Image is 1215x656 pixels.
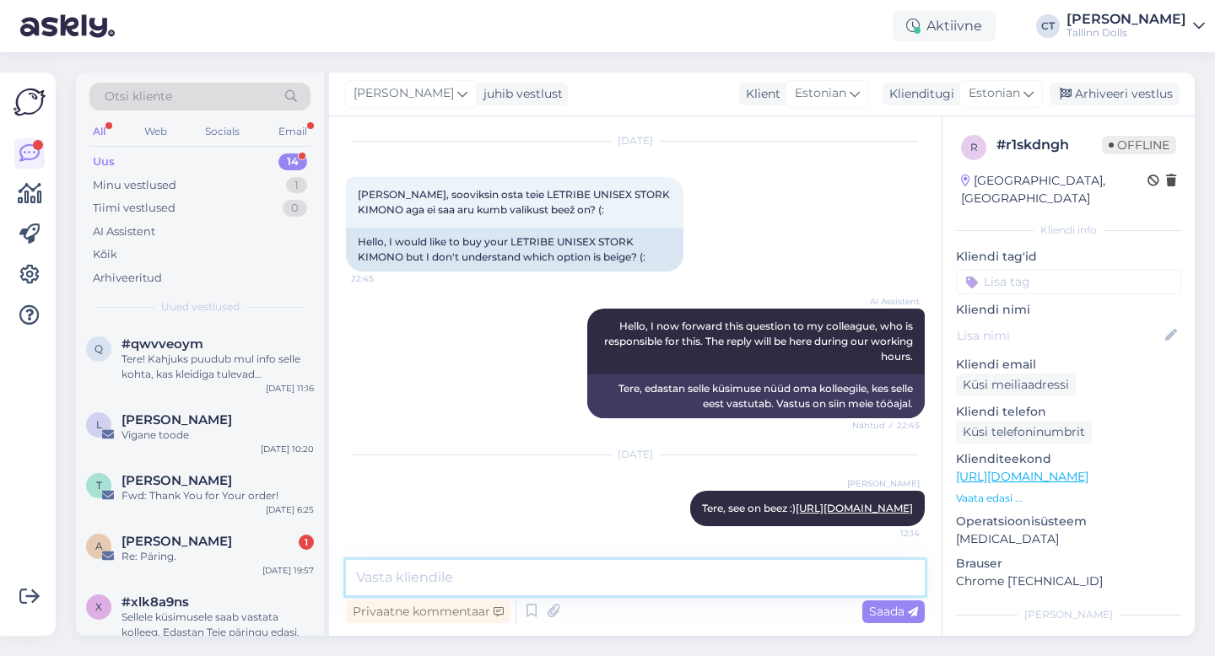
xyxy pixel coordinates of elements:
span: x [95,600,102,613]
div: Tere! Kahjuks puudub mul info selle kohta, kas kleidiga tulevad [PERSON_NAME] varrukad ja alumine... [121,352,314,382]
div: Tallinn Dolls [1066,26,1186,40]
span: a [95,540,103,552]
span: [PERSON_NAME] [354,84,454,103]
p: Kliendi nimi [956,301,1181,319]
p: [MEDICAL_DATA] [956,530,1181,548]
div: Kõik [93,246,117,263]
p: Operatsioonisüsteem [956,513,1181,530]
div: Arhiveeritud [93,270,162,287]
div: Web [141,121,170,142]
div: Socials [202,121,243,142]
a: [URL][DOMAIN_NAME] [956,469,1088,484]
div: 0 [283,200,307,217]
a: [PERSON_NAME]Tallinn Dolls [1066,13,1205,40]
div: [DATE] 6:25 [266,503,314,516]
div: 1 [299,535,314,550]
input: Lisa tag [956,269,1181,294]
span: Nähtud ✓ 22:45 [852,419,920,432]
span: Hello, I now forward this question to my colleague, who is responsible for this. The reply will b... [604,320,915,363]
div: All [89,121,109,142]
div: Tere, edastan selle küsimuse nüüd oma kolleegile, kes selle eest vastutab. Vastus on siin meie tö... [587,374,925,418]
p: Chrome [TECHNICAL_ID] [956,573,1181,590]
span: Uued vestlused [161,299,240,315]
div: Sellele küsimusele saab vastata kolleeg. Edastan Teie päringu edasi. [121,610,314,640]
span: L [96,418,102,431]
p: Klienditeekond [956,450,1181,468]
p: Märkmed [956,632,1181,650]
span: #xlk8a9ns [121,594,189,610]
span: Otsi kliente [105,88,172,105]
span: [PERSON_NAME], sooviksin osta teie LETRIBE UNISEX STORK KIMONO aga ei saa aru kumb valikust beež ... [358,188,672,216]
div: [PERSON_NAME] [956,607,1181,622]
span: 22:45 [351,272,414,285]
p: Kliendi email [956,356,1181,374]
div: Küsi telefoninumbrit [956,421,1092,444]
div: Email [275,121,310,142]
div: [DATE] [346,133,925,148]
div: AI Assistent [93,223,155,240]
p: Kliendi tag'id [956,248,1181,266]
p: Kliendi telefon [956,403,1181,421]
span: 12:14 [856,527,920,540]
div: Vigane toode [121,427,314,443]
div: Klient [739,85,780,103]
div: juhib vestlust [477,85,563,103]
span: #qwvveoym [121,336,203,352]
span: Offline [1102,136,1176,154]
div: Uus [93,153,115,170]
div: Hello, I would like to buy your LETRIBE UNISEX STORK KIMONO but I don't understand which option i... [346,228,683,272]
div: Fwd: Thank You for Your order! [121,488,314,503]
span: Tere, see on beez :) [702,502,913,514]
input: Lisa nimi [957,326,1162,345]
div: [DATE] 11:16 [266,382,314,395]
span: q [94,342,103,355]
div: [GEOGRAPHIC_DATA], [GEOGRAPHIC_DATA] [961,172,1147,207]
div: 1 [286,177,307,194]
div: # r1skdngh [996,135,1102,155]
span: Liise-Marie Roosaar [121,412,232,427]
p: Brauser [956,555,1181,573]
div: CT [1036,14,1060,38]
div: [DATE] [346,447,925,462]
span: Estonian [969,84,1020,103]
div: 14 [278,153,307,170]
div: Kliendi info [956,223,1181,238]
div: Minu vestlused [93,177,176,194]
span: Tatjana Vürst [121,473,232,488]
div: Tiimi vestlused [93,200,175,217]
p: Vaata edasi ... [956,491,1181,506]
img: Askly Logo [13,86,46,118]
div: [DATE] 19:57 [262,564,314,577]
div: Arhiveeri vestlus [1050,83,1180,105]
div: Privaatne kommentaar [346,600,510,623]
div: Aktiivne [893,11,996,41]
a: [URL][DOMAIN_NAME] [796,502,913,514]
span: Saada [869,604,918,619]
div: Re: Päring. [121,549,314,564]
span: [PERSON_NAME] [847,477,920,490]
div: [DATE] 10:20 [261,443,314,455]
span: r [970,141,978,153]
span: anneli sarnit [121,534,232,549]
div: Küsi meiliaadressi [956,374,1076,396]
div: Klienditugi [883,85,954,103]
span: T [96,479,102,492]
span: Estonian [795,84,846,103]
div: [PERSON_NAME] [1066,13,1186,26]
span: AI Assistent [856,295,920,308]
